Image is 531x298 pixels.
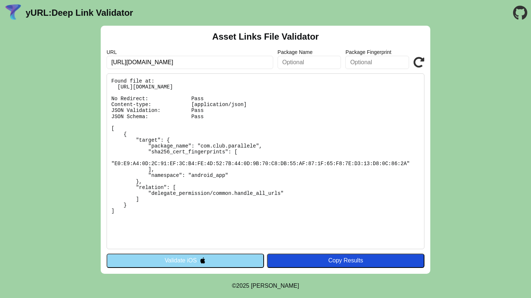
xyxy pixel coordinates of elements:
[200,257,206,264] img: appleIcon.svg
[267,254,424,268] button: Copy Results
[26,8,133,18] a: yURL:Deep Link Validator
[107,73,424,249] pre: Found file at: [URL][DOMAIN_NAME] No Redirect: Pass Content-type: [application/json] JSON Validat...
[271,257,421,264] div: Copy Results
[278,49,341,55] label: Package Name
[236,283,249,289] span: 2025
[4,3,23,22] img: yURL Logo
[232,274,299,298] footer: ©
[107,49,273,55] label: URL
[212,32,319,42] h2: Asset Links File Validator
[107,254,264,268] button: Validate iOS
[278,56,341,69] input: Optional
[107,56,273,69] input: Required
[345,56,409,69] input: Optional
[345,49,409,55] label: Package Fingerprint
[251,283,299,289] a: Michael Ibragimchayev's Personal Site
